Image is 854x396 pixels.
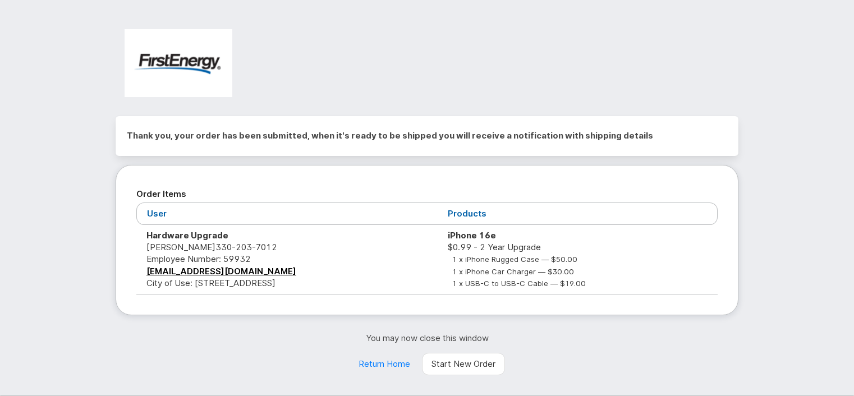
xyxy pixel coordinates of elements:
span: 7012 [252,242,277,252]
td: $0.99 - 2 Year Upgrade [438,225,718,294]
span: Employee Number: 59932 [146,254,251,264]
td: [PERSON_NAME] City of Use: [STREET_ADDRESS] [136,225,438,294]
th: User [136,202,438,224]
h2: Thank you, your order has been submitted, when it's ready to be shipped you will receive a notifi... [127,127,727,144]
strong: Hardware Upgrade [146,230,228,241]
img: FirstEnergy Corp [125,29,232,97]
span: 330 [215,242,277,252]
strong: iPhone 16e [448,230,496,241]
small: 1 x USB-C to USB-C Cable — $19.00 [452,279,586,288]
h2: Order Items [136,186,718,202]
a: Return Home [349,353,420,375]
small: 1 x iPhone Car Charger — $30.00 [452,267,574,276]
a: [EMAIL_ADDRESS][DOMAIN_NAME] [146,266,296,277]
span: 203 [232,242,252,252]
p: You may now close this window [116,332,738,344]
th: Products [438,202,718,224]
small: 1 x iPhone Rugged Case — $50.00 [452,255,577,264]
a: Start New Order [422,353,505,375]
